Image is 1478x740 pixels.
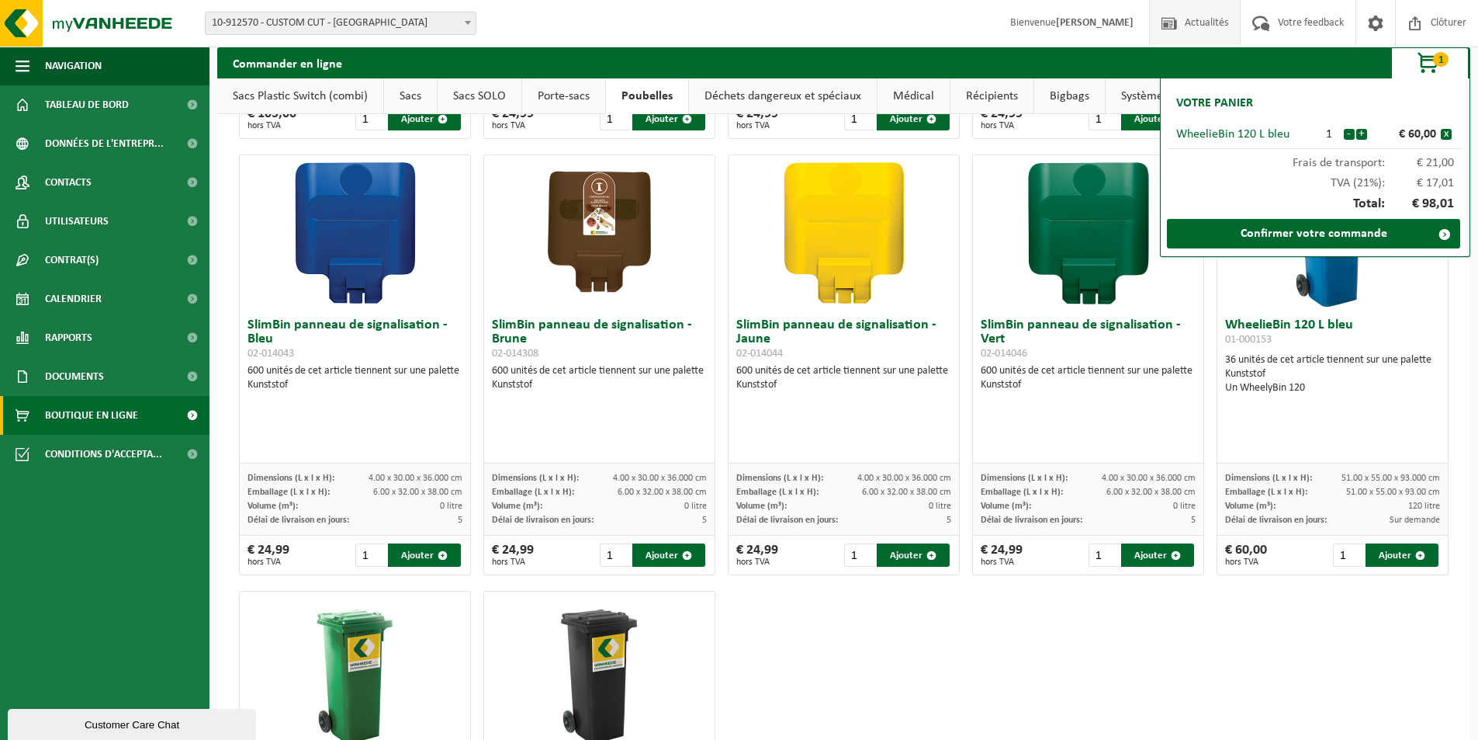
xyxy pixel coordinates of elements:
[736,348,783,360] span: 02-014044
[492,318,707,360] h3: SlimBin panneau de signalisation - Brune
[736,488,819,497] span: Emballage (L x l x H):
[278,155,433,311] img: 02-014043
[857,474,951,483] span: 4.00 x 30.00 x 36.000 cm
[736,378,951,392] div: Kunststof
[388,544,461,567] button: Ajouter
[1344,129,1355,140] button: -
[384,78,437,114] a: Sacs
[1121,544,1194,567] button: Ajouter
[247,378,462,392] div: Kunststof
[877,544,950,567] button: Ajouter
[1315,128,1343,141] div: 1
[247,364,462,392] div: 600 unités de cet article tiennent sur une palette
[1225,318,1440,349] h3: WheelieBin 120 L bleu
[1225,334,1272,346] span: 01-000153
[247,318,462,360] h3: SlimBin panneau de signalisation - Bleu
[1441,129,1452,140] button: x
[1176,128,1315,141] div: WheelieBin 120 L bleu
[1225,474,1312,483] span: Dimensions (L x l x H):
[1390,516,1440,525] span: Sur demande
[736,364,951,392] div: 600 unités de cet article tiennent sur une palette
[247,516,349,525] span: Délai de livraison en jours:
[844,544,876,567] input: 1
[1191,516,1196,525] span: 5
[702,516,707,525] span: 5
[736,516,838,525] span: Délai de livraison en jours:
[877,78,950,114] a: Médical
[373,488,462,497] span: 6.00 x 32.00 x 38.00 cm
[1102,474,1196,483] span: 4.00 x 30.00 x 36.000 cm
[1225,381,1440,395] div: Un WheelyBin 120
[205,12,476,35] span: 10-912570 - CUSTOM CUT - ANDERLECHT
[981,488,1063,497] span: Emballage (L x l x H):
[45,241,99,280] span: Contrat(s)
[1225,353,1440,395] div: 36 unités de cet article tiennent sur une palette
[247,474,334,483] span: Dimensions (L x l x H):
[492,488,574,497] span: Emballage (L x l x H):
[947,516,951,525] span: 5
[45,435,162,474] span: Conditions d'accepta...
[736,318,951,360] h3: SlimBin panneau de signalisation - Jaune
[1385,197,1455,211] span: € 98,01
[736,544,778,567] div: € 24,99
[613,474,707,483] span: 4.00 x 30.00 x 36.000 cm
[492,516,594,525] span: Délai de livraison en jours:
[1366,544,1438,567] button: Ajouter
[736,121,778,130] span: hors TVA
[1034,78,1105,114] a: Bigbags
[45,85,129,124] span: Tableau de bord
[247,107,296,130] div: € 105,00
[1225,367,1440,381] div: Kunststof
[600,107,632,130] input: 1
[355,544,387,567] input: 1
[45,202,109,241] span: Utilisateurs
[736,502,787,511] span: Volume (m³):
[981,121,1023,130] span: hors TVA
[8,706,259,740] iframe: chat widget
[632,544,705,567] button: Ajouter
[1408,502,1440,511] span: 120 litre
[45,124,164,163] span: Données de l'entrepr...
[618,488,707,497] span: 6.00 x 32.00 x 38.00 cm
[438,78,521,114] a: Sacs SOLO
[1371,128,1441,141] div: € 60,00
[522,78,605,114] a: Porte-sacs
[632,107,705,130] button: Ajouter
[247,121,296,130] span: hors TVA
[45,357,104,396] span: Documents
[981,318,1196,360] h3: SlimBin panneau de signalisation - Vert
[247,544,289,567] div: € 24,99
[1173,502,1196,511] span: 0 litre
[1385,157,1455,169] span: € 21,00
[1089,107,1120,130] input: 1
[45,47,102,85] span: Navigation
[844,107,876,130] input: 1
[1011,155,1166,311] img: 02-014046
[1385,177,1455,189] span: € 17,01
[606,78,688,114] a: Poubelles
[247,488,330,497] span: Emballage (L x l x H):
[1056,17,1134,29] strong: [PERSON_NAME]
[492,348,538,360] span: 02-014308
[981,348,1027,360] span: 02-014046
[247,348,294,360] span: 02-014043
[981,502,1031,511] span: Volume (m³):
[981,378,1196,392] div: Kunststof
[684,502,707,511] span: 0 litre
[736,558,778,567] span: hors TVA
[736,474,823,483] span: Dimensions (L x l x H):
[1391,47,1469,78] button: 1
[862,488,951,497] span: 6.00 x 32.00 x 38.00 cm
[1106,78,1265,114] a: Systèmes auto-basculants
[981,474,1068,483] span: Dimensions (L x l x H):
[492,378,707,392] div: Kunststof
[388,107,461,130] button: Ajouter
[247,502,298,511] span: Volume (m³):
[1225,502,1276,511] span: Volume (m³):
[1225,516,1327,525] span: Délai de livraison en jours:
[981,544,1023,567] div: € 24,99
[217,78,383,114] a: Sacs Plastic Switch (combi)
[877,107,950,130] button: Ajouter
[1225,544,1267,567] div: € 60,00
[981,364,1196,392] div: 600 unités de cet article tiennent sur une palette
